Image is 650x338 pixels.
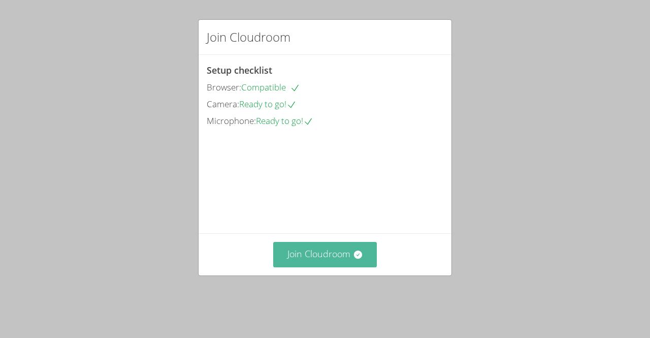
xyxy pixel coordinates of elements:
button: Join Cloudroom [273,242,377,267]
span: Microphone: [207,115,256,127]
span: Camera: [207,98,239,110]
span: Browser: [207,81,241,93]
span: Compatible [241,81,300,93]
h2: Join Cloudroom [207,28,290,46]
span: Ready to go! [239,98,297,110]
span: Ready to go! [256,115,313,127]
span: Setup checklist [207,64,272,76]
